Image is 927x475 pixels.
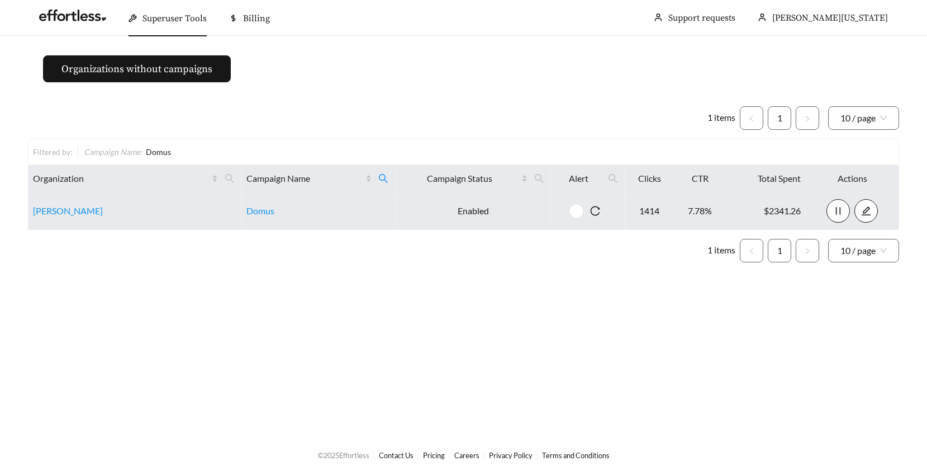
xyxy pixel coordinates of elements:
[225,173,235,184] span: search
[608,173,618,184] span: search
[796,239,819,262] button: right
[740,239,763,262] button: left
[33,172,210,185] span: Organization
[246,172,363,185] span: Campaign Name
[374,170,393,187] span: search
[726,192,806,230] td: $2341.26
[220,170,239,187] span: search
[583,206,607,216] span: reload
[740,239,763,262] li: Previous Page
[806,165,899,192] th: Actions
[668,12,735,23] a: Support requests
[707,239,735,262] li: 1 items
[707,106,735,130] li: 1 items
[454,451,479,460] a: Careers
[804,115,811,122] span: right
[542,451,610,460] a: Terms and Conditions
[840,239,887,262] span: 10 / page
[796,106,819,130] li: Next Page
[33,205,103,216] a: [PERSON_NAME]
[768,107,791,129] a: 1
[740,106,763,130] button: left
[768,106,791,130] li: 1
[43,55,231,82] button: Organizations without campaigns
[625,165,675,192] th: Clicks
[33,146,78,158] div: Filtered by:
[726,165,806,192] th: Total Spent
[489,451,533,460] a: Privacy Policy
[534,173,544,184] span: search
[243,13,270,24] span: Billing
[827,206,849,216] span: pause
[379,451,413,460] a: Contact Us
[603,170,622,187] span: search
[61,62,212,77] span: Organizations without campaigns
[142,13,207,24] span: Superuser Tools
[740,106,763,130] li: Previous Page
[828,239,899,262] div: Page Size
[556,172,601,185] span: Alert
[854,199,878,223] button: edit
[84,147,142,157] span: Campaign Name :
[396,192,552,230] td: Enabled
[378,173,388,184] span: search
[318,451,369,460] span: © 2025 Effortless
[855,206,877,216] span: edit
[840,107,887,129] span: 10 / page
[625,192,675,230] td: 1414
[768,239,791,262] a: 1
[674,192,726,230] td: 7.78%
[748,115,755,122] span: left
[246,205,274,216] a: Domus
[748,248,755,255] span: left
[400,172,520,185] span: Campaign Status
[854,205,878,216] a: edit
[530,170,549,187] span: search
[828,106,899,130] div: Page Size
[796,239,819,262] li: Next Page
[804,248,811,255] span: right
[583,199,607,223] button: reload
[423,451,445,460] a: Pricing
[796,106,819,130] button: right
[772,12,888,23] span: [PERSON_NAME][US_STATE]
[826,199,850,223] button: pause
[146,147,171,157] span: Domus
[674,165,726,192] th: CTR
[768,239,791,262] li: 1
